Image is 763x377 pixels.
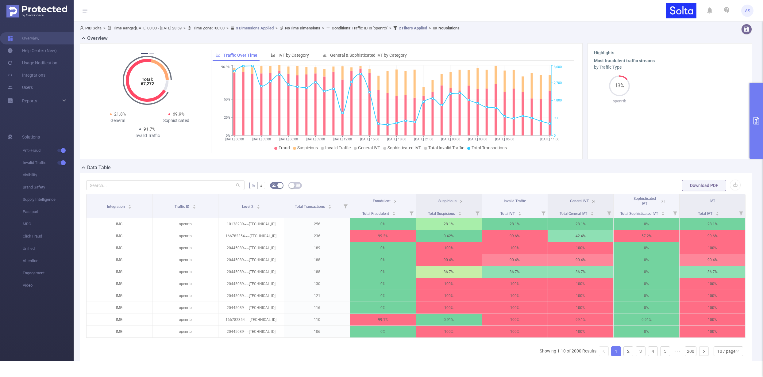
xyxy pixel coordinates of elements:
div: Sort [128,204,132,208]
p: 20445089~~[TECHNICAL_ID] [218,254,284,266]
i: icon: caret-up [716,211,719,213]
a: Reports [22,95,37,107]
p: 100% [680,314,745,326]
b: Most fraudulent traffic streams [594,58,655,63]
span: # [260,183,263,188]
p: 28.1% [548,218,614,230]
span: Total Sophisticated IVT [620,211,659,216]
p: openrtb [152,242,218,254]
span: Brand Safety [23,181,74,193]
i: icon: caret-down [716,213,719,215]
p: 116 [284,302,350,314]
tspan: 2,700 [554,81,562,85]
li: Next Page [699,346,709,356]
p: 0% [350,254,416,266]
p: 0% [614,242,679,254]
input: Search... [86,180,245,190]
li: Next 5 Pages [672,346,682,356]
u: 2 Filters Applied [399,26,427,30]
span: Total Transactions [472,145,507,150]
p: 0% [614,290,679,302]
span: 69.9% [173,112,184,116]
li: Previous Page [599,346,609,356]
span: Invalid Traffic [504,199,526,203]
p: 100% [548,242,614,254]
u: 3 Dimensions Applied [236,26,274,30]
tspan: [DATE] 18:00 [387,137,406,141]
i: icon: bar-chart [322,53,327,57]
p: IMG [87,314,152,326]
li: 2 [623,346,633,356]
span: Total Transactions [295,204,326,209]
span: IVT by Category [279,53,309,58]
p: 99.2% [350,230,416,242]
span: Passport [23,206,74,218]
span: > [320,26,326,30]
p: 0% [350,242,416,254]
p: 20445089~~[TECHNICAL_ID] [218,302,284,314]
li: 1 [611,346,621,356]
p: 100% [482,314,548,326]
a: Help Center (New) [7,44,57,57]
a: 1 [611,347,621,356]
p: 0% [614,278,679,290]
i: icon: line-chart [216,53,220,57]
span: % [252,183,255,188]
span: 13% [609,83,630,88]
p: 100% [482,278,548,290]
i: icon: table [296,183,300,187]
span: Fraud [279,145,290,150]
p: 100% [482,302,548,314]
p: 100% [482,326,548,337]
tspan: 50% [224,97,230,101]
span: Solta [DATE] 00:00 - [DATE] 23:59 +00:00 [80,26,460,30]
i: icon: caret-up [661,211,665,213]
span: Engagement [23,267,74,279]
p: 0.42% [416,230,482,242]
b: No Solutions [438,26,460,30]
li: 5 [660,346,670,356]
span: > [427,26,433,30]
span: Invalid Traffic [23,157,74,169]
i: icon: caret-down [458,213,462,215]
span: Anti-Fraud [23,144,74,157]
b: Time Zone: [193,26,213,30]
tspan: 0 [554,134,556,138]
b: No Time Dimensions [285,26,320,30]
span: Visibility [23,169,74,181]
p: 166782354~~[TECHNICAL_ID] [218,230,284,242]
span: IVT [710,199,715,203]
button: 2 [149,53,154,54]
p: 100% [680,278,745,290]
button: 1 [141,53,148,54]
tspan: [DATE] 03:00 [468,137,487,141]
p: 0% [350,266,416,278]
tspan: 1,800 [554,99,562,103]
div: Sort [256,204,260,208]
h3: Highlights [594,50,746,56]
i: Filter menu [407,208,416,218]
i: icon: caret-up [328,204,331,206]
span: General & Sophisticated IVT by Category [330,53,407,58]
h2: Overview [87,35,108,42]
p: 256 [284,218,350,230]
tspan: 25% [224,116,230,120]
i: icon: caret-down [128,206,131,208]
i: icon: bg-colors [272,183,276,187]
p: 36.7% [548,266,614,278]
p: IMG [87,278,152,290]
i: icon: caret-down [590,213,594,215]
p: 189 [284,242,350,254]
a: Integrations [7,69,45,81]
p: 100% [548,302,614,314]
p: 99.1% [350,314,416,326]
p: IMG [87,254,152,266]
span: Invalid Traffic [325,145,351,150]
span: > [102,26,107,30]
span: Video [23,279,74,291]
div: Invalid Traffic [118,132,176,139]
i: icon: caret-down [256,206,260,208]
p: 100% [416,302,482,314]
tspan: 96.9% [221,65,230,69]
div: Sort [518,211,522,215]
